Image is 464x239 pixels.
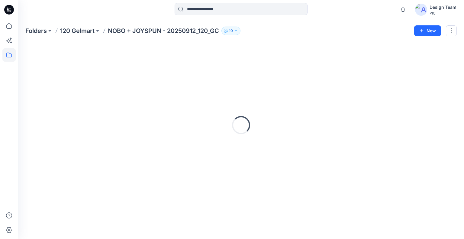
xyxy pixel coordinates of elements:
[430,11,456,15] div: PIC
[221,27,240,35] button: 10
[430,4,456,11] div: Design Team
[229,27,233,34] p: 10
[25,27,47,35] a: Folders
[415,4,427,16] img: avatar
[414,25,441,36] button: New
[60,27,95,35] a: 120 Gelmart
[108,27,219,35] p: NOBO + JOYSPUN - 20250912_120_GC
